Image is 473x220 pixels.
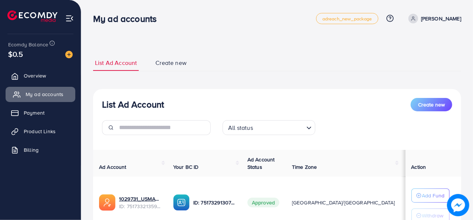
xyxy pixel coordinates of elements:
a: Product Links [6,124,75,139]
p: Add Fund [422,191,445,200]
img: ic-ads-acc.e4c84228.svg [99,194,115,211]
span: Product Links [24,128,56,135]
span: All status [227,122,254,133]
img: image [449,196,468,215]
button: Create new [411,98,452,111]
span: Ad Account [99,163,127,171]
span: Approved [247,198,279,207]
p: Withdraw [422,211,444,220]
a: My ad accounts [6,87,75,102]
a: 1029731_USMAN BHAI_1750265294610 [119,195,161,203]
span: ID: 7517332135955726352 [119,203,161,210]
span: Time Zone [292,163,317,171]
img: logo [7,10,58,22]
a: Overview [6,68,75,83]
span: My ad accounts [26,91,63,98]
input: Search for option [255,121,303,133]
span: Create new [418,101,445,108]
a: Payment [6,105,75,120]
span: Ecomdy Balance [8,41,48,48]
img: ic-ba-acc.ded83a64.svg [173,194,190,211]
p: ID: 7517329130770677768 [193,198,236,207]
span: Overview [24,72,46,79]
span: adreach_new_package [322,16,372,21]
button: Add Fund [411,188,450,203]
span: Payment [24,109,45,116]
a: adreach_new_package [316,13,378,24]
h3: List Ad Account [102,99,164,110]
p: [PERSON_NAME] [421,14,461,23]
img: image [65,51,73,58]
img: menu [65,14,74,23]
span: Billing [24,146,39,154]
a: [PERSON_NAME] [405,14,461,23]
span: $0.5 [8,49,23,59]
span: List Ad Account [95,59,137,67]
span: Ad Account Status [247,156,275,171]
span: [GEOGRAPHIC_DATA]/[GEOGRAPHIC_DATA] [292,199,395,206]
span: Action [411,163,426,171]
h3: My ad accounts [93,13,162,24]
div: Search for option [223,120,315,135]
div: <span class='underline'>1029731_USMAN BHAI_1750265294610</span></br>7517332135955726352 [119,195,161,210]
span: Your BC ID [173,163,199,171]
a: Billing [6,142,75,157]
span: Create new [155,59,187,67]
